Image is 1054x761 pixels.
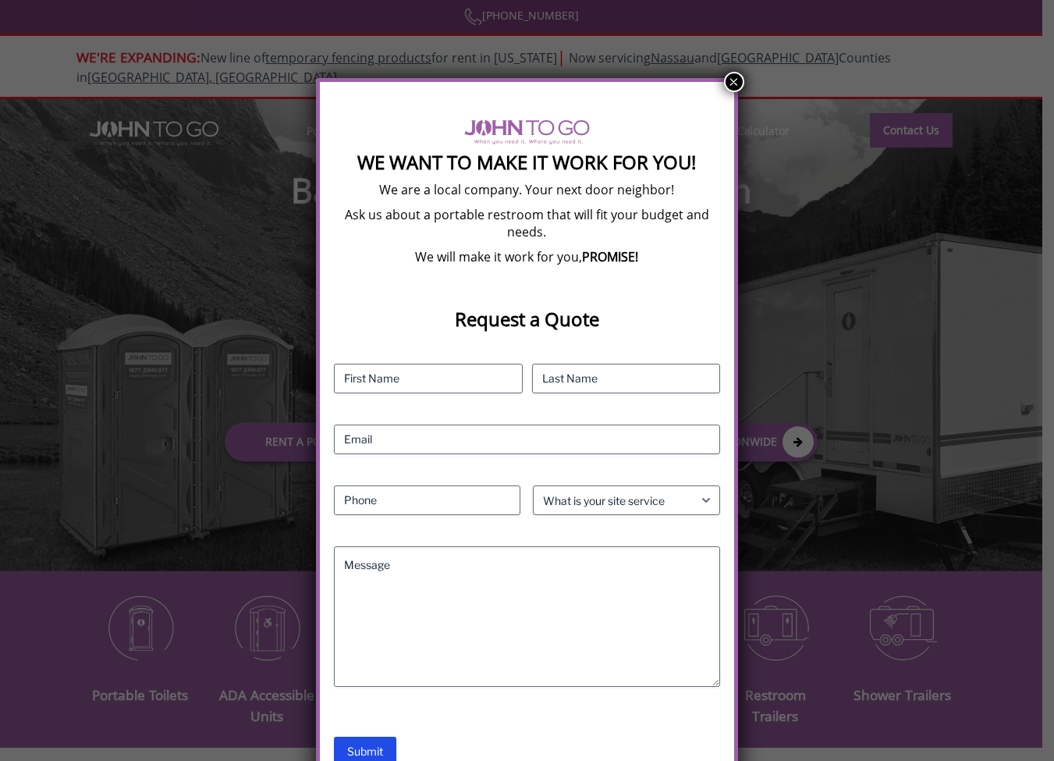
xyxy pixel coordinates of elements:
[334,485,520,515] input: Phone
[582,248,638,265] b: PROMISE!
[334,425,719,454] input: Email
[334,248,719,265] p: We will make it work for you,
[334,206,719,240] p: Ask us about a portable restroom that will fit your budget and needs.
[464,119,590,144] img: logo of viptogo
[334,364,522,393] input: First Name
[455,306,599,332] strong: Request a Quote
[334,181,719,198] p: We are a local company. Your next door neighbor!
[532,364,720,393] input: Last Name
[357,149,696,175] strong: We Want To Make It Work For You!
[724,72,744,92] button: Close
